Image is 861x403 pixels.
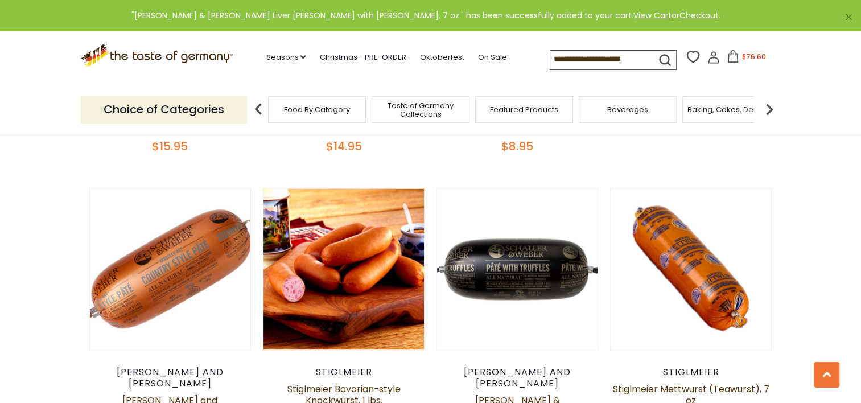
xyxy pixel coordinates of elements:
div: [PERSON_NAME] and [PERSON_NAME] [89,367,252,389]
img: previous arrow [247,98,270,121]
a: Oktoberfest [419,51,464,64]
a: Baking, Cakes, Desserts [687,105,776,114]
img: next arrow [758,98,781,121]
a: Christmas - PRE-ORDER [319,51,406,64]
span: $15.95 [152,138,188,154]
button: $76.60 [722,50,771,67]
span: $8.95 [501,138,533,154]
a: Beverages [607,105,648,114]
a: Seasons [266,51,306,64]
img: Stiglmeier Bavarian-style Knockwurst, 1 lbs. [263,188,425,349]
span: $14.95 [326,138,361,154]
img: Schaller and Weber "Kasseler" Country Ground Liver Pate, 7 oz. [90,188,251,349]
img: Schaller & Weber Liver Pate with Truffles, 7 oz. [437,188,598,349]
p: Choice of Categories [81,96,247,124]
a: Food By Category [284,105,350,114]
img: Stiglmeier Mettwurst (Teawurst), 7 oz [611,188,772,349]
div: Stiglmeier [263,367,425,378]
div: Stiglmeier [610,367,772,378]
a: Featured Products [490,105,558,114]
div: [PERSON_NAME] and [PERSON_NAME] [436,367,599,389]
a: Checkout [679,10,719,21]
a: View Cart [633,10,672,21]
a: On Sale [477,51,506,64]
div: "[PERSON_NAME] & [PERSON_NAME] Liver [PERSON_NAME] with [PERSON_NAME], 7 oz." has been successful... [9,9,843,22]
span: $76.60 [741,52,765,61]
a: Taste of Germany Collections [375,101,466,118]
a: × [845,14,852,20]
